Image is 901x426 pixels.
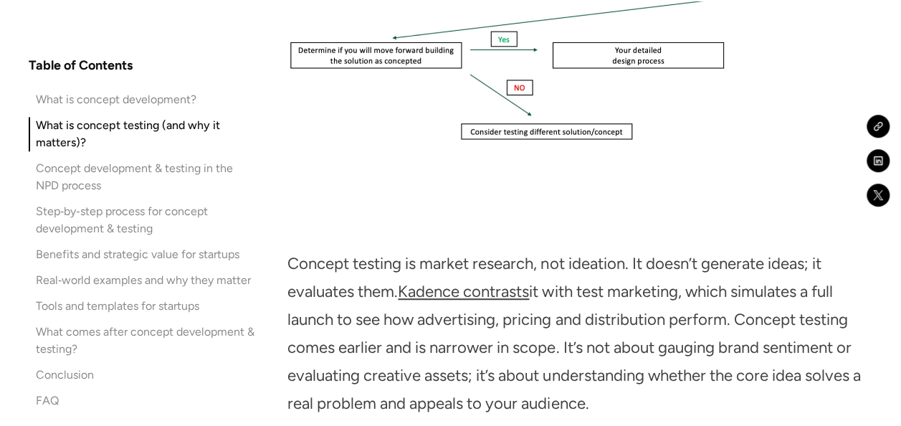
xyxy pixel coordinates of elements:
[29,92,255,109] a: What is concept development?
[36,247,239,264] div: Benefits and strategic value for startups
[29,367,255,384] a: Conclusion
[36,92,196,109] div: What is concept development?
[36,324,255,359] div: What comes after concept development & testing?
[29,57,133,75] h4: Table of Contents
[36,298,199,316] div: Tools and templates for startups
[36,273,251,290] div: Real‑world examples and why they matter
[29,298,255,316] a: Tools and templates for startups
[29,324,255,359] a: What comes after concept development & testing?
[36,204,255,238] div: Step‑by‑step process for concept development & testing
[29,247,255,264] a: Benefits and strategic value for startups
[36,393,59,410] div: FAQ
[36,161,255,195] div: Concept development & testing in the NPD process
[398,282,529,301] a: Kadence contrasts
[36,367,94,384] div: Conclusion
[29,273,255,290] a: Real‑world examples and why they matter
[29,204,255,238] a: Step‑by‑step process for concept development & testing
[36,118,255,152] div: What is concept testing (and why it matters)?
[29,161,255,195] a: Concept development & testing in the NPD process
[287,250,871,418] p: Concept testing is market research, not ideation. It doesn’t generate ideas; it evaluates them. i...
[29,393,255,410] a: FAQ
[29,118,255,152] a: What is concept testing (and why it matters)?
